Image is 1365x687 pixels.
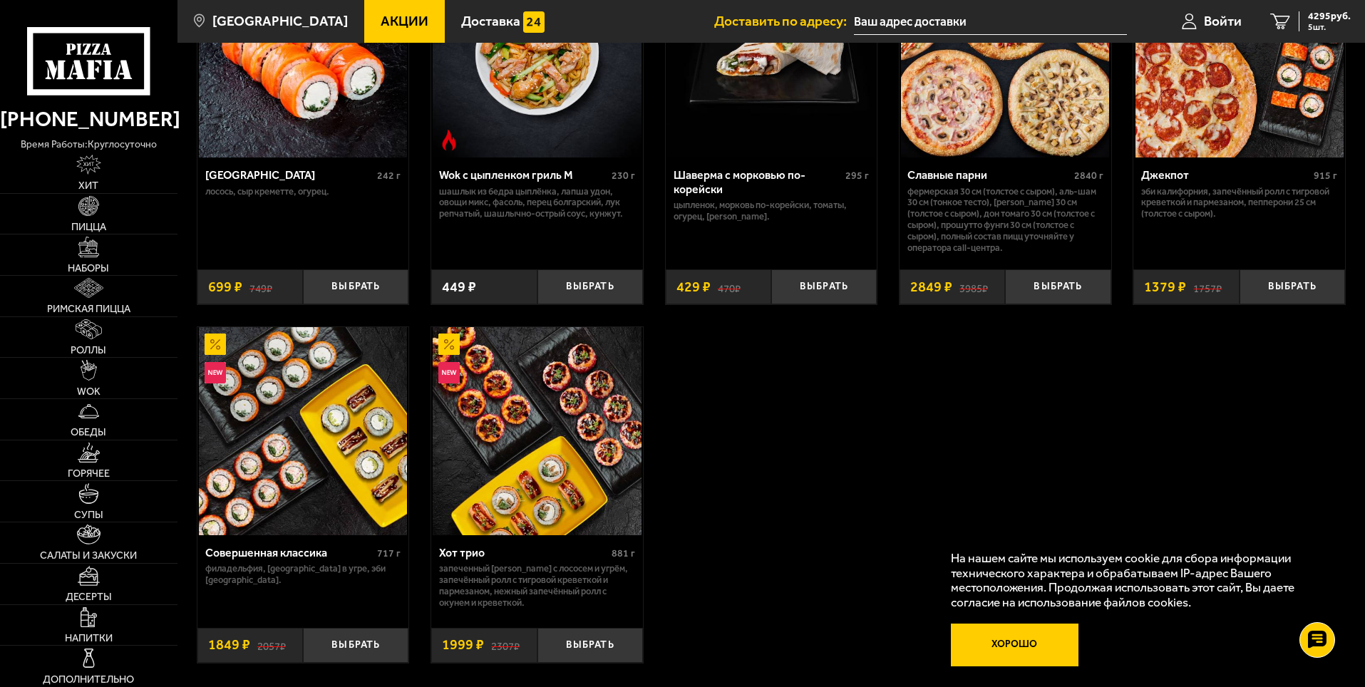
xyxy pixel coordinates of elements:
[612,547,635,559] span: 881 г
[438,362,460,383] img: Новинка
[951,551,1324,610] p: На нашем сайте мы используем cookie для сбора информации технического характера и обрабатываем IP...
[1141,168,1310,182] div: Джекпот
[431,327,643,535] a: АкционныйНовинкаХот трио
[714,14,854,28] span: Доставить по адресу:
[1193,280,1222,294] s: 1757 ₽
[442,638,484,652] span: 1999 ₽
[257,638,286,652] s: 2057 ₽
[959,280,988,294] s: 3985 ₽
[951,624,1079,666] button: Хорошо
[439,168,608,182] div: Wok с цыпленком гриль M
[249,280,272,294] s: 749 ₽
[438,334,460,355] img: Акционный
[910,280,952,294] span: 2849 ₽
[377,170,401,182] span: 242 г
[377,547,401,559] span: 717 г
[1144,280,1186,294] span: 1379 ₽
[303,269,408,304] button: Выбрать
[40,550,137,560] span: Салаты и закуски
[205,186,401,197] p: лосось, Сыр креметте, огурец.
[199,327,407,535] img: Совершенная классика
[1141,186,1337,220] p: Эби Калифорния, Запечённый ролл с тигровой креветкой и пармезаном, Пепперони 25 см (толстое с сыр...
[674,200,870,222] p: цыпленок, морковь по-корейски, томаты, огурец, [PERSON_NAME].
[907,168,1071,182] div: Славные парни
[197,327,409,535] a: АкционныйНовинкаСовершенная классика
[71,222,106,232] span: Пицца
[1314,170,1337,182] span: 915 г
[491,638,520,652] s: 2307 ₽
[845,170,869,182] span: 295 г
[1308,11,1351,21] span: 4295 руб.
[47,304,130,314] span: Римская пицца
[205,334,226,355] img: Акционный
[433,327,641,535] img: Хот трио
[537,269,643,304] button: Выбрать
[461,14,520,28] span: Доставка
[68,468,110,478] span: Горячее
[71,427,106,437] span: Обеды
[537,628,643,663] button: Выбрать
[43,674,134,684] span: Дополнительно
[439,546,608,559] div: Хот трио
[68,263,109,273] span: Наборы
[65,633,113,643] span: Напитки
[1240,269,1345,304] button: Выбрать
[1005,269,1111,304] button: Выбрать
[442,280,476,294] span: 449 ₽
[205,362,226,383] img: Новинка
[854,9,1127,35] input: Ваш адрес доставки
[77,386,101,396] span: WOK
[303,628,408,663] button: Выбрать
[771,269,877,304] button: Выбрать
[612,170,635,182] span: 230 г
[66,592,112,601] span: Десерты
[212,14,348,28] span: [GEOGRAPHIC_DATA]
[205,546,374,559] div: Совершенная классика
[208,280,242,294] span: 699 ₽
[439,186,635,220] p: шашлык из бедра цыплёнка, лапша удон, овощи микс, фасоль, перец болгарский, лук репчатый, шашлычн...
[205,563,401,586] p: Филадельфия, [GEOGRAPHIC_DATA] в угре, Эби [GEOGRAPHIC_DATA].
[1204,14,1242,28] span: Войти
[1074,170,1103,182] span: 2840 г
[74,510,103,520] span: Супы
[381,14,428,28] span: Акции
[1308,23,1351,31] span: 5 шт.
[205,168,374,182] div: [GEOGRAPHIC_DATA]
[208,638,250,652] span: 1849 ₽
[674,168,843,195] div: Шаверма с морковью по-корейски
[439,563,635,609] p: Запеченный [PERSON_NAME] с лососем и угрём, Запечённый ролл с тигровой креветкой и пармезаном, Не...
[718,280,741,294] s: 470 ₽
[78,180,98,190] span: Хит
[676,280,711,294] span: 429 ₽
[523,11,545,33] img: 15daf4d41897b9f0e9f617042186c801.svg
[438,130,460,151] img: Острое блюдо
[907,186,1103,254] p: Фермерская 30 см (толстое с сыром), Аль-Шам 30 см (тонкое тесто), [PERSON_NAME] 30 см (толстое с ...
[71,345,106,355] span: Роллы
